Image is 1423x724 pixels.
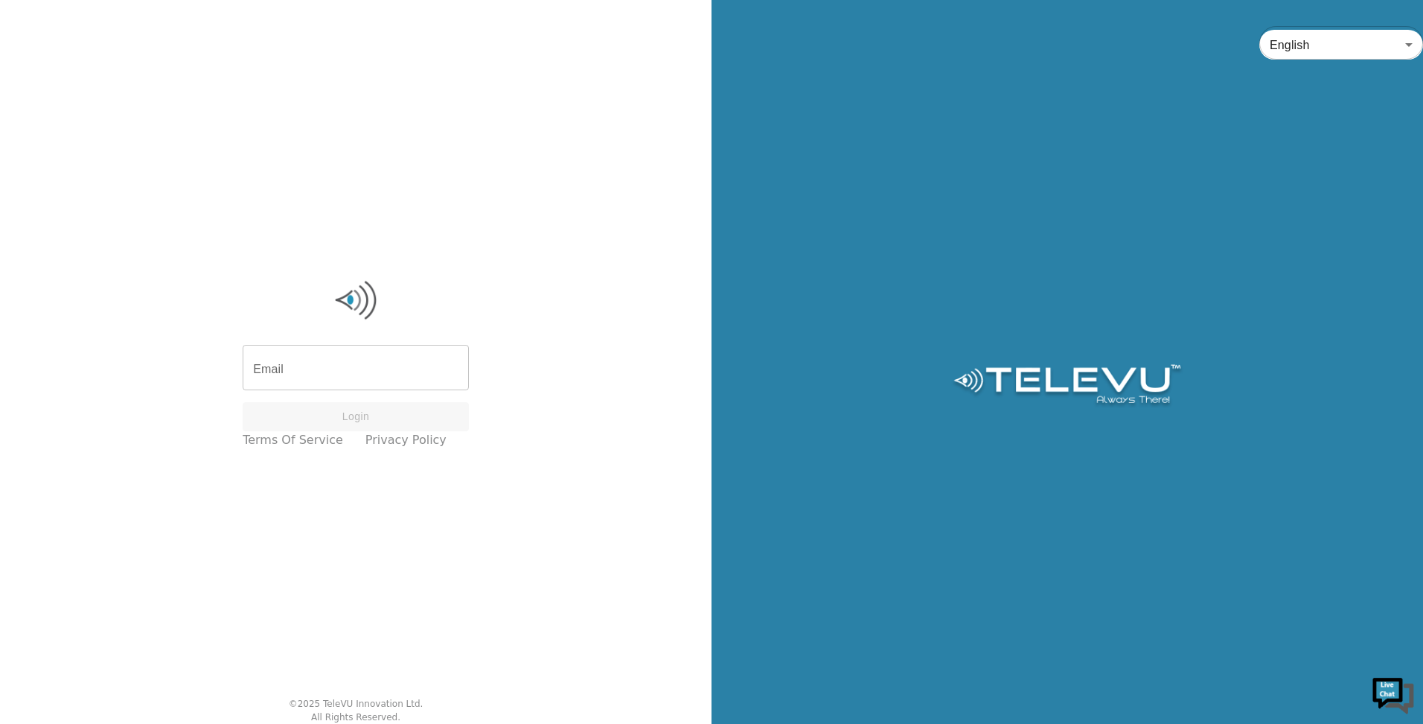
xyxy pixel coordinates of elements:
a: Terms of Service [243,431,343,449]
div: All Rights Reserved. [311,711,400,724]
img: Logo [951,364,1183,409]
a: Privacy Policy [365,431,447,449]
div: English [1259,24,1423,66]
img: Chat Widget [1371,672,1416,717]
img: Logo [243,278,469,323]
div: © 2025 TeleVU Innovation Ltd. [289,697,423,711]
